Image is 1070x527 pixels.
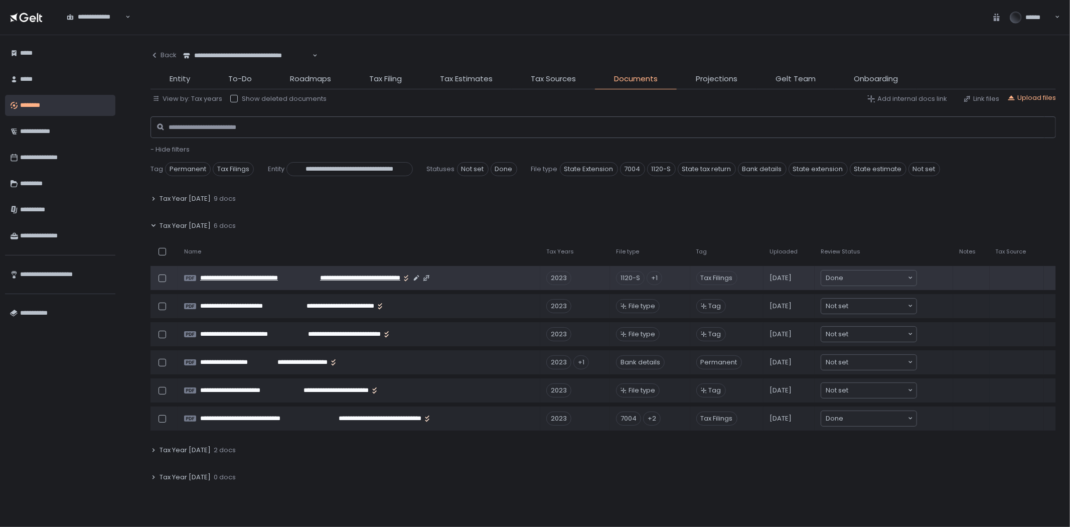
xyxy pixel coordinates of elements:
[290,73,331,85] span: Roadmaps
[696,248,707,255] span: Tag
[573,355,589,369] div: +1
[770,248,798,255] span: Uploaded
[770,302,792,311] span: [DATE]
[150,45,177,65] button: Back
[867,94,947,103] button: Add internal docs link
[160,446,211,455] span: Tax Year [DATE]
[214,194,236,203] span: 9 docs
[150,51,177,60] div: Back
[160,473,211,482] span: Tax Year [DATE]
[620,162,645,176] span: 7004
[848,301,907,311] input: Search for option
[228,73,252,85] span: To-Do
[546,248,574,255] span: Tax Years
[696,355,742,369] span: Permanent
[440,73,493,85] span: Tax Estimates
[213,162,254,176] span: Tax Filings
[560,162,618,176] span: State Extension
[826,273,843,283] span: Done
[821,271,916,286] div: Search for option
[616,248,639,255] span: File type
[629,386,655,395] span: File type
[170,73,190,85] span: Entity
[546,271,571,285] div: 2023
[427,165,455,174] span: Statuses
[696,73,737,85] span: Projections
[214,473,236,482] span: 0 docs
[546,383,571,398] div: 2023
[821,248,860,255] span: Review Status
[843,273,907,283] input: Search for option
[770,414,792,423] span: [DATE]
[821,355,916,370] div: Search for option
[531,73,576,85] span: Tax Sources
[546,412,571,426] div: 2023
[546,355,571,369] div: 2023
[150,145,190,154] button: - Hide filters
[616,412,641,426] div: 7004
[214,446,236,455] span: 2 docs
[709,302,721,311] span: Tag
[160,194,211,203] span: Tax Year [DATE]
[826,357,848,367] span: Not set
[60,7,130,28] div: Search for option
[826,329,848,339] span: Not set
[843,414,907,424] input: Search for option
[616,355,665,369] div: Bank details
[491,162,517,176] span: Done
[457,162,489,176] span: Not set
[850,162,906,176] span: State estimate
[177,45,318,66] div: Search for option
[152,94,222,103] button: View by: Tax years
[848,357,907,367] input: Search for option
[821,411,916,426] div: Search for option
[770,274,792,283] span: [DATE]
[709,330,721,339] span: Tag
[821,327,916,342] div: Search for option
[647,162,676,176] span: 1120-S
[647,271,662,285] div: +1
[1007,93,1056,102] button: Upload files
[214,221,236,230] span: 6 docs
[184,248,201,255] span: Name
[643,412,661,426] div: +2
[996,248,1026,255] span: Tax Source
[311,51,312,61] input: Search for option
[848,329,907,339] input: Search for option
[821,299,916,314] div: Search for option
[821,383,916,398] div: Search for option
[531,165,558,174] span: File type
[696,412,737,426] span: Tax Filings
[696,271,737,285] span: Tax Filings
[854,73,898,85] span: Onboarding
[826,301,848,311] span: Not set
[160,221,211,230] span: Tax Year [DATE]
[546,327,571,341] div: 2023
[848,385,907,396] input: Search for option
[963,94,999,103] button: Link files
[369,73,402,85] span: Tax Filing
[150,165,163,174] span: Tag
[629,302,655,311] span: File type
[770,330,792,339] span: [DATE]
[546,299,571,313] div: 2023
[709,386,721,395] span: Tag
[678,162,736,176] span: State tax return
[165,162,211,176] span: Permanent
[959,248,976,255] span: Notes
[770,358,792,367] span: [DATE]
[629,330,655,339] span: File type
[268,165,284,174] span: Entity
[616,271,645,285] div: 1120-S
[908,162,940,176] span: Not set
[826,385,848,396] span: Not set
[614,73,658,85] span: Documents
[826,414,843,424] span: Done
[738,162,787,176] span: Bank details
